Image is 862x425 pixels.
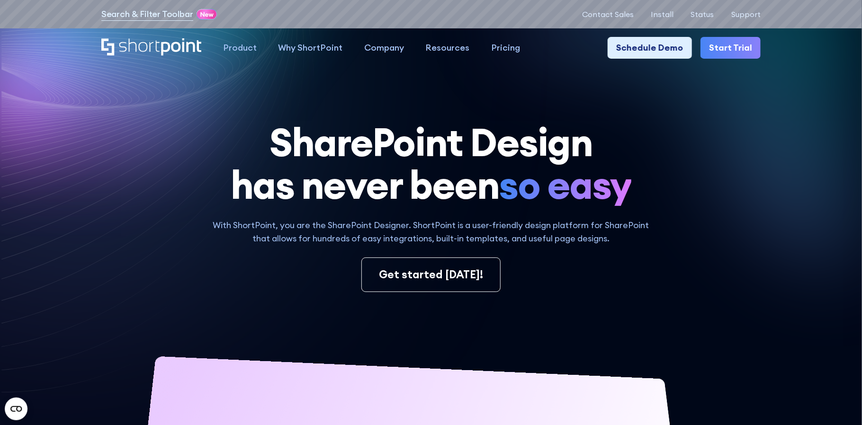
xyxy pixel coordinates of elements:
[361,257,501,292] a: Get started [DATE]!
[101,38,202,57] a: Home
[223,41,257,54] div: Product
[691,10,714,18] a: Status
[213,219,649,245] p: With ShortPoint, you are the SharePoint Designer. ShortPoint is a user-friendly design platform f...
[364,41,404,54] div: Company
[491,41,520,54] div: Pricing
[379,266,483,283] div: Get started [DATE]!
[101,121,761,206] h1: SharePoint Design has never been
[268,37,354,58] a: Why ShortPoint
[582,10,634,18] a: Contact Sales
[651,10,673,18] a: Install
[815,380,862,425] iframe: Chat Widget
[700,37,761,58] a: Start Trial
[731,10,761,18] a: Support
[353,37,415,58] a: Company
[415,37,481,58] a: Resources
[480,37,531,58] a: Pricing
[499,163,631,206] span: so easy
[5,398,27,420] button: Open CMP widget
[212,37,268,58] a: Product
[425,41,469,54] div: Resources
[608,37,691,58] a: Schedule Demo
[101,8,193,20] a: Search & Filter Toolbar
[278,41,342,54] div: Why ShortPoint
